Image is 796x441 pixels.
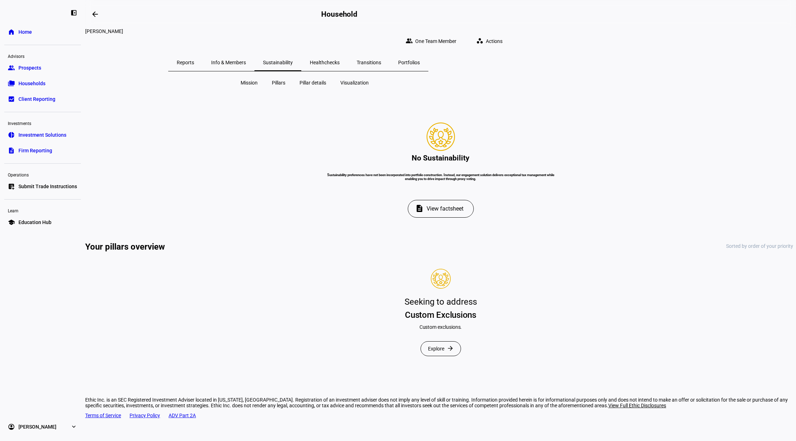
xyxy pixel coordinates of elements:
eth-mat-symbol: description [8,147,15,154]
span: Transitions [357,60,381,65]
div: Operations [4,169,81,179]
eth-mat-symbol: expand_more [70,423,77,430]
div: Custom Exclusions [405,309,476,321]
span: Home [18,28,32,36]
span: Reports [177,60,194,65]
span: Portfolios [398,60,420,65]
span: Submit Trade Instructions [18,183,77,190]
span: Mission [241,79,258,86]
mat-icon: workspaces [476,37,483,44]
div: Seeking to address [405,294,477,309]
a: pie_chartInvestment Solutions [4,128,81,142]
button: Pillar details [294,77,332,88]
span: One Team Member [415,34,456,48]
button: Pillars [266,77,291,88]
div: Emily Mary Merson [85,28,511,34]
span: [PERSON_NAME] [18,423,56,430]
span: Firm Reporting [18,147,52,154]
h6: Sustainability preferences have not been incorporated into portfolio construction. Instead, our e... [325,173,556,181]
eth-mat-symbol: folder_copy [8,80,15,87]
span: View factsheet [427,200,463,217]
div: Investments [4,118,81,128]
span: View Full Ethic Disclosures [608,403,666,408]
button: View factsheet [408,200,474,218]
h2: Household [321,10,357,18]
span: Visualization [340,79,369,86]
eth-mat-symbol: home [8,28,15,36]
div: Sorted by order of your priority [726,243,793,249]
button: Mission [235,77,263,88]
eth-mat-symbol: list_alt_add [8,183,15,190]
span: Healthchecks [310,60,340,65]
img: corporateEthics.custom.svg [427,123,455,151]
eth-mat-symbol: left_panel_close [70,9,77,16]
eth-mat-symbol: pie_chart [8,131,15,138]
button: Visualization [335,77,374,88]
span: Pillar details [300,79,326,86]
a: bid_landscapeClient Reporting [4,92,81,106]
span: Explore [428,342,444,356]
img: Pillar icon [431,269,451,289]
div: Learn [4,205,81,215]
mat-icon: description [415,204,424,213]
div: Custom exclusions. [419,323,462,331]
div: Advisors [4,51,81,61]
span: Investment Solutions [18,131,66,138]
span: Sustainability [263,60,293,65]
div: Ethic Inc. is an SEC Registered Investment Adviser located in [US_STATE], [GEOGRAPHIC_DATA]. Regi... [85,397,796,408]
eth-mat-symbol: school [8,219,15,226]
span: Pillars [272,79,285,86]
a: ADV Part 2A [169,413,196,418]
span: Client Reporting [18,96,55,103]
a: homeHome [4,25,81,39]
a: Terms of Service [85,413,121,418]
a: Privacy Policy [130,413,160,418]
button: Actions [471,34,511,48]
eth-mat-symbol: group [8,64,15,71]
mat-icon: arrow_forward [447,345,454,352]
eth-mat-symbol: account_circle [8,423,15,430]
mat-icon: group [406,37,413,44]
span: Households [18,80,45,87]
span: Actions [486,34,503,48]
eth-quick-actions: Actions [465,34,511,48]
span: Info & Members [211,60,246,65]
mat-icon: arrow_backwards [91,10,99,18]
span: Prospects [18,64,41,71]
a: folder_copyHouseholds [4,76,81,91]
eth-mat-symbol: bid_landscape [8,96,15,103]
a: descriptionFirm Reporting [4,143,81,158]
a: groupProspects [4,61,81,75]
button: Explore [421,341,461,356]
h2: No Sustainability [412,154,470,162]
button: One Team Member [400,34,465,48]
span: Education Hub [18,219,51,226]
h2: Your pillars overview [85,242,796,252]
